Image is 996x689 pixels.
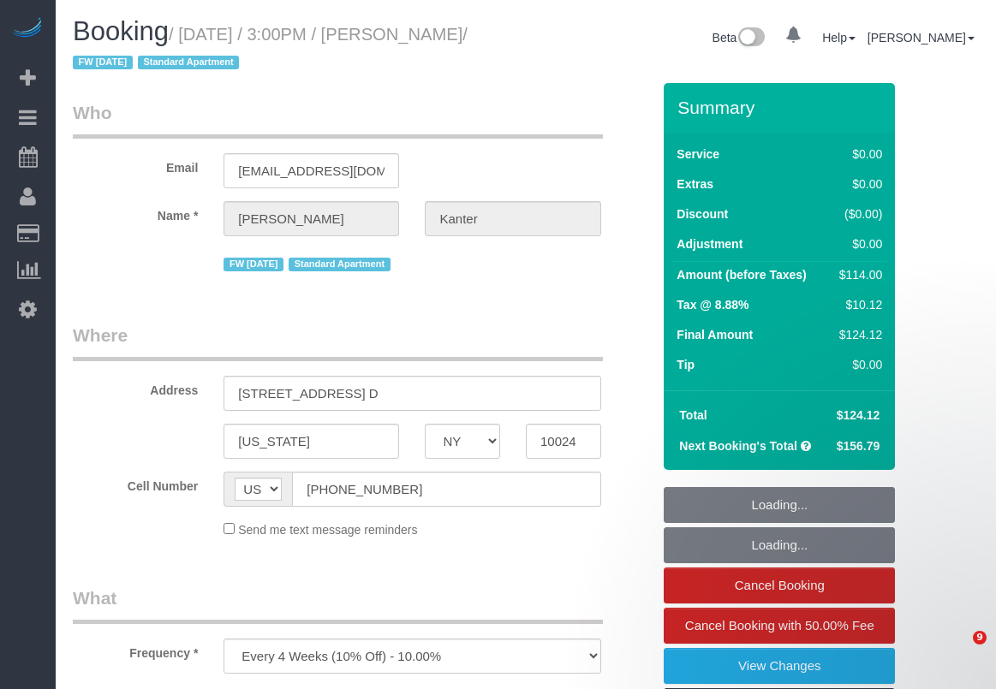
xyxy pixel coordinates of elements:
[832,356,882,373] div: $0.00
[289,258,391,271] span: Standard Apartment
[832,296,882,313] div: $10.12
[832,205,882,223] div: ($0.00)
[425,201,600,236] input: Last Name
[60,639,211,662] label: Frequency *
[73,25,468,73] span: /
[73,56,133,69] span: FW [DATE]
[822,31,856,45] a: Help
[938,631,979,672] iframe: Intercom live chat
[60,153,211,176] label: Email
[73,100,603,139] legend: Who
[224,201,399,236] input: First Name
[832,235,882,252] div: $0.00
[677,326,753,343] label: Final Amount
[238,523,417,537] span: Send me text message reminders
[677,235,743,252] label: Adjustment
[837,439,880,453] span: $156.79
[60,472,211,495] label: Cell Number
[224,424,399,459] input: City
[679,439,797,453] strong: Next Booking's Total
[677,98,886,117] h3: Summary
[292,472,600,507] input: Cell Number
[677,356,695,373] label: Tip
[677,175,713,193] label: Extras
[832,146,882,163] div: $0.00
[837,408,880,422] span: $124.12
[138,56,240,69] span: Standard Apartment
[677,266,806,283] label: Amount (before Taxes)
[224,258,283,271] span: FW [DATE]
[737,27,765,50] img: New interface
[677,205,728,223] label: Discount
[832,326,882,343] div: $124.12
[713,31,766,45] a: Beta
[73,16,169,46] span: Booking
[664,648,895,684] a: View Changes
[10,17,45,41] img: Automaid Logo
[832,266,882,283] div: $114.00
[677,296,748,313] label: Tax @ 8.88%
[60,376,211,399] label: Address
[677,146,719,163] label: Service
[73,323,603,361] legend: Where
[526,424,601,459] input: Zip Code
[973,631,987,644] span: 9
[868,31,975,45] a: [PERSON_NAME]
[73,585,603,624] legend: What
[224,153,399,188] input: Email
[679,408,707,422] strong: Total
[73,25,468,73] small: / [DATE] / 3:00PM / [PERSON_NAME]
[832,175,882,193] div: $0.00
[60,201,211,224] label: Name *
